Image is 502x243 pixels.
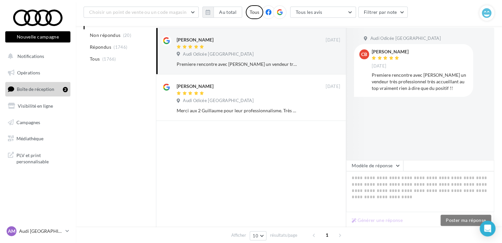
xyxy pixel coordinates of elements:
[253,233,258,238] span: 10
[183,98,253,104] span: Audi Odicée [GEOGRAPHIC_DATA]
[89,9,187,15] span: Choisir un point de vente ou un code magasin
[17,53,44,59] span: Notifications
[19,228,63,234] p: Audi [GEOGRAPHIC_DATA]
[17,70,40,75] span: Opérations
[361,51,367,58] span: CB
[372,72,468,92] div: Premiere rencontre avec [PERSON_NAME] un vendeur très professionnel très accueillant au top vraim...
[177,83,213,90] div: [PERSON_NAME]
[17,86,54,92] span: Boîte de réception
[90,56,100,62] span: Tous
[296,9,322,15] span: Tous les avis
[177,61,297,67] div: Premiere rencontre avec [PERSON_NAME] un vendeur très professionnel très accueillant au top vraim...
[16,136,43,141] span: Médiathèque
[202,7,242,18] button: Au total
[90,44,111,50] span: Répondus
[326,84,340,90] span: [DATE]
[326,37,340,43] span: [DATE]
[63,87,68,92] div: 2
[123,33,131,38] span: (20)
[480,221,495,236] div: Open Intercom Messenger
[4,49,69,63] button: Notifications
[4,66,72,80] a: Opérations
[213,7,242,18] button: Au total
[4,148,72,168] a: PLV et print personnalisable
[16,119,40,125] span: Campagnes
[322,230,332,240] span: 1
[440,215,491,226] button: Poster ma réponse
[358,7,408,18] button: Filtrer par note
[4,82,72,96] a: Boîte de réception2
[372,63,386,69] span: [DATE]
[5,31,70,42] button: Nouvelle campagne
[177,37,213,43] div: [PERSON_NAME]
[4,116,72,129] a: Campagnes
[370,36,440,41] span: Audi Odicée [GEOGRAPHIC_DATA]
[346,160,403,171] button: Modèle de réponse
[177,107,297,114] div: Merci aux 2 Guillaume pour leur professionnalisme. Très content de mon achat de mon sq6. Je recom...
[246,5,263,19] div: Tous
[84,7,199,18] button: Choisir un point de vente ou un code magasin
[349,216,405,224] button: Générer une réponse
[18,103,53,109] span: Visibilité en ligne
[372,49,409,54] div: [PERSON_NAME]
[250,231,266,240] button: 10
[231,232,246,238] span: Afficher
[4,132,72,146] a: Médiathèque
[5,225,70,237] a: AM Audi [GEOGRAPHIC_DATA]
[113,44,127,50] span: (1746)
[290,7,356,18] button: Tous les avis
[270,232,297,238] span: résultats/page
[8,228,15,234] span: AM
[90,32,120,39] span: Non répondus
[4,99,72,113] a: Visibilité en ligne
[183,51,253,57] span: Audi Odicée [GEOGRAPHIC_DATA]
[102,56,116,62] span: (1766)
[16,151,68,165] span: PLV et print personnalisable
